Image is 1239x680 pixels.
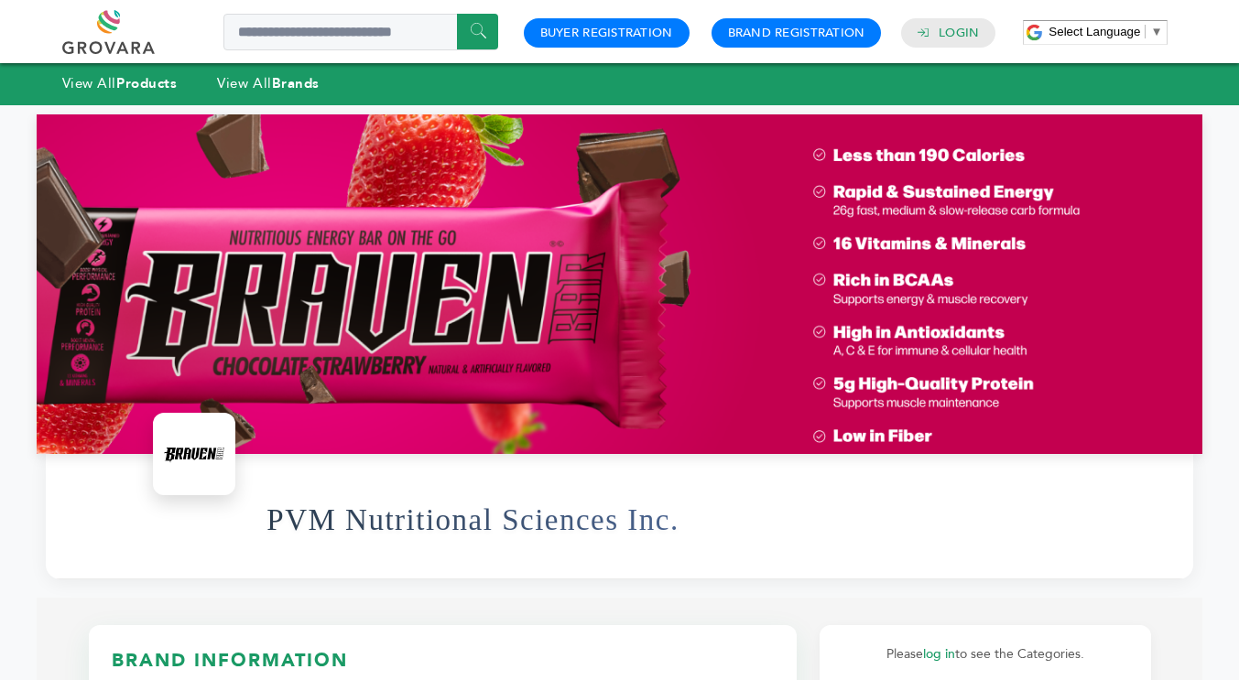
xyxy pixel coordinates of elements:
a: Login [939,25,979,41]
p: Please to see the Categories. [838,643,1133,665]
a: View AllProducts [62,74,178,92]
img: PVM Nutritional Sciences Inc. Logo [158,417,231,491]
a: Brand Registration [728,25,865,41]
span: Select Language [1049,25,1140,38]
h1: PVM Nutritional Sciences Inc. [266,475,679,565]
span: ​ [1145,25,1146,38]
a: Buyer Registration [540,25,673,41]
a: View AllBrands [217,74,320,92]
strong: Products [116,74,177,92]
input: Search a product or brand... [223,14,498,50]
strong: Brands [272,74,320,92]
span: ▼ [1150,25,1162,38]
a: log in [923,645,955,663]
a: Select Language​ [1049,25,1162,38]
